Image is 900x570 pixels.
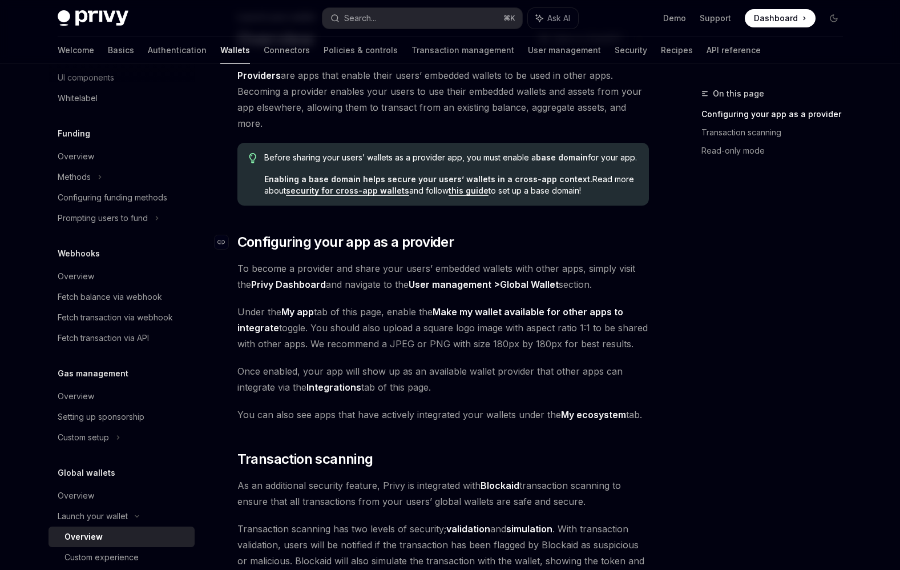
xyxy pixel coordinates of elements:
a: Overview [49,386,195,407]
strong: Providers [237,70,281,81]
a: Configuring funding methods [49,187,195,208]
span: Transaction scanning [237,450,373,468]
img: dark logo [58,10,128,26]
a: security for cross-app wallets [286,186,409,196]
div: Search... [344,11,376,25]
div: Methods [58,170,91,184]
div: Overview [58,270,94,283]
div: Overview [58,489,94,503]
a: Read-only mode [701,142,852,160]
a: Navigate to header [215,233,237,251]
strong: User management > [409,279,559,291]
span: Configuring your app as a provider [237,233,454,251]
div: Prompting users to fund [58,211,148,225]
button: Ask AI [528,8,578,29]
a: Fetch transaction via API [49,328,195,348]
div: Configuring funding methods [58,191,167,204]
a: Connectors [264,37,310,64]
svg: Tip [249,153,257,163]
span: Before sharing your users’ wallets as a provider app, you must enable a for your app. [264,152,637,163]
div: Setting up sponsorship [58,410,144,424]
span: To become a provider and share your users’ embedded wallets with other apps, simply visit the and... [237,260,649,292]
div: Fetch transaction via webhook [58,311,173,324]
a: Integrations [306,382,361,394]
span: Read more about and follow to set up a base domain! [264,174,637,196]
a: User management [528,37,601,64]
a: API reference [707,37,761,64]
h5: Global wallets [58,466,115,480]
strong: validation [446,523,490,535]
span: On this page [713,87,764,101]
a: Demo [663,13,686,24]
a: Transaction management [411,37,514,64]
a: Configuring your app as a provider [701,105,852,123]
strong: My ecosystem [561,409,626,420]
a: My ecosystem [561,409,626,421]
a: Transaction scanning [701,123,852,142]
a: Basics [108,37,134,64]
div: Whitelabel [58,91,98,105]
a: Whitelabel [49,88,195,109]
a: Fetch balance via webhook [49,287,195,307]
strong: Privy Dashboard [251,279,326,290]
a: Policies & controls [324,37,398,64]
a: this guide [449,186,489,196]
a: Custom experience [49,547,195,568]
div: Overview [64,530,103,544]
strong: Enabling a base domain helps secure your users’ wallets in a cross-app context. [264,174,592,184]
button: Search...⌘K [322,8,522,29]
span: ⌘ K [503,14,515,23]
a: Overview [49,527,195,547]
span: are apps that enable their users’ embedded wallets to be used in other apps. Becoming a provider ... [237,67,649,131]
a: Support [700,13,731,24]
div: Fetch balance via webhook [58,290,162,304]
h5: Funding [58,127,90,141]
h5: Webhooks [58,247,100,260]
div: Custom setup [58,431,109,444]
a: Overview [49,146,195,167]
div: Overview [58,390,94,403]
h5: Gas management [58,367,128,380]
a: Security [615,37,647,64]
div: Custom experience [64,551,139,564]
a: Blockaid [481,480,519,492]
span: Once enabled, your app will show up as an available wallet provider that other apps can integrate... [237,363,649,395]
span: Ask AI [547,13,570,24]
div: Launch your wallet [58,509,128,523]
a: Overview [49,485,195,506]
span: Under the tab of this page, enable the toggle. You should also upload a square logo image with as... [237,304,649,352]
div: Fetch transaction via API [58,331,149,345]
a: Overview [49,266,195,287]
span: As an additional security feature, Privy is integrated with transaction scanning to ensure that a... [237,477,649,509]
a: Global Wallet [500,279,559,291]
strong: My app [281,306,314,318]
strong: simulation [506,523,552,535]
strong: Make my wallet available for other apps to integrate [237,306,623,334]
span: You can also see apps that have actively integrated your wallets under the tab. [237,407,649,423]
a: Recipes [661,37,693,64]
a: Dashboard [745,9,816,27]
a: My app [281,306,314,318]
span: Dashboard [754,13,798,24]
div: Overview [58,150,94,163]
button: Toggle dark mode [825,9,843,27]
a: Authentication [148,37,207,64]
a: Fetch transaction via webhook [49,307,195,328]
a: Wallets [220,37,250,64]
a: Setting up sponsorship [49,407,195,427]
a: Welcome [58,37,94,64]
strong: base domain [536,152,588,162]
